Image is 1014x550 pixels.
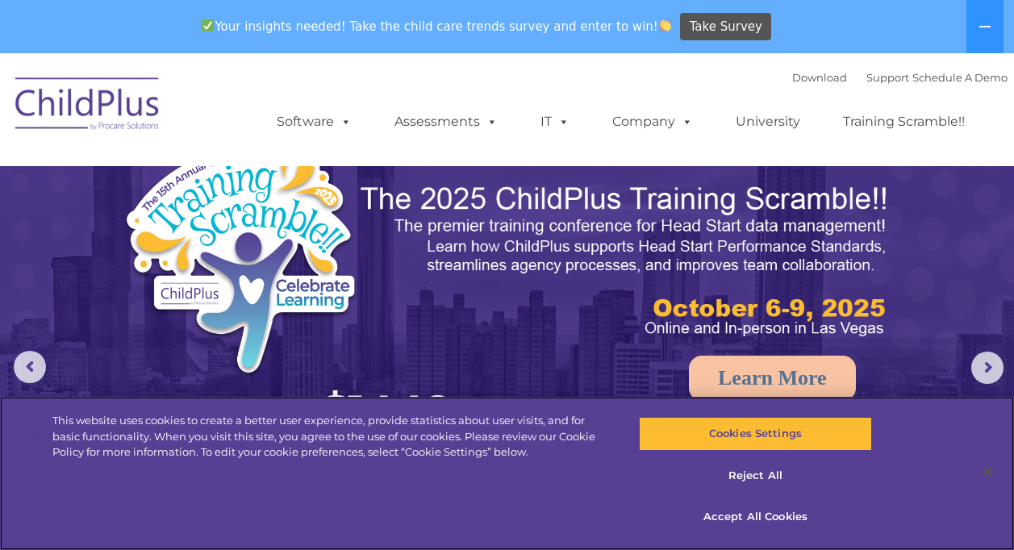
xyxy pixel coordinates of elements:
img: ChildPlus by Procare Solutions [7,66,169,147]
a: Learn More [689,356,856,401]
button: Cookies Settings [639,417,872,451]
a: Support [866,71,909,84]
a: IT [524,106,586,138]
button: Close [970,454,1006,490]
span: Last name [224,106,273,119]
button: Accept All Cookies [639,500,872,534]
div: This website uses cookies to create a better user experience, provide statistics about user visit... [52,413,608,460]
a: Software [261,106,368,138]
a: Take Survey [680,13,771,41]
a: Schedule A Demo [912,71,1008,84]
font: | [792,71,1008,84]
span: Phone number [224,173,293,185]
a: Assessments [378,106,514,138]
a: Training Scramble!! [827,106,981,138]
button: Reject All [639,459,872,493]
a: Company [596,106,709,138]
img: 👏 [659,19,671,31]
span: Your insights needed! Take the child care trends survey and enter to win! [195,10,678,42]
a: University [720,106,816,138]
img: ✅ [202,19,214,31]
span: Take Survey [690,13,762,41]
a: Download [792,71,847,84]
